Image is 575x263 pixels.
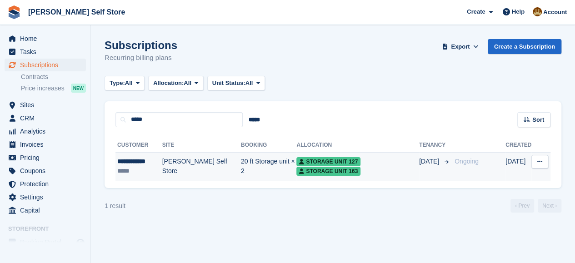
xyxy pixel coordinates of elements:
span: Analytics [20,125,75,138]
span: Subscriptions [20,59,75,71]
a: menu [5,32,86,45]
span: Tasks [20,45,75,58]
button: Unit Status: All [207,76,265,91]
span: All [184,79,191,88]
span: All [125,79,133,88]
span: Storage unit 127 [296,157,360,166]
th: Site [162,138,241,153]
a: Next [538,199,561,213]
span: Allocation: [153,79,184,88]
a: Contracts [21,73,86,81]
span: Protection [20,178,75,190]
span: Unit Status: [212,79,245,88]
th: Allocation [296,138,419,153]
th: Customer [115,138,162,153]
img: stora-icon-8386f47178a22dfd0bd8f6a31ec36ba5ce8667c1dd55bd0f319d3a0aa187defe.svg [7,5,21,19]
span: Booking Portal [20,236,75,248]
span: Price increases [21,84,65,93]
span: CRM [20,112,75,124]
span: Account [543,8,567,17]
a: menu [5,236,86,248]
a: menu [5,178,86,190]
div: 1 result [105,201,125,211]
span: Ongoing [455,158,479,165]
a: menu [5,112,86,124]
button: Type: All [105,76,145,91]
a: menu [5,151,86,164]
span: All [245,79,253,88]
a: Create a Subscription [488,39,561,54]
a: menu [5,59,86,71]
span: Coupons [20,164,75,177]
span: Capital [20,204,75,217]
span: [DATE] [419,157,441,166]
button: Export [440,39,480,54]
button: Allocation: All [148,76,204,91]
div: NEW [71,84,86,93]
span: Invoices [20,138,75,151]
a: menu [5,191,86,203]
span: Sites [20,99,75,111]
span: Pricing [20,151,75,164]
span: Create [467,7,485,16]
a: Preview store [75,237,86,248]
a: Price increases NEW [21,83,86,93]
a: Previous [510,199,534,213]
span: Export [451,42,470,51]
th: Created [505,138,531,153]
span: Type: [110,79,125,88]
span: Home [20,32,75,45]
a: menu [5,99,86,111]
img: Tom Kingston [533,7,542,16]
td: [PERSON_NAME] Self Store [162,152,241,181]
a: menu [5,125,86,138]
a: menu [5,45,86,58]
td: 20 ft Storage unit × 2 [241,152,296,181]
p: Recurring billing plans [105,53,177,63]
span: Storage Unit 163 [296,167,360,176]
td: [DATE] [505,152,531,181]
a: menu [5,138,86,151]
span: Help [512,7,525,16]
th: Booking [241,138,296,153]
a: menu [5,164,86,177]
th: Tenancy [419,138,451,153]
a: menu [5,204,86,217]
span: Sort [532,115,544,124]
span: Storefront [8,224,90,233]
nav: Page [509,199,563,213]
h1: Subscriptions [105,39,177,51]
span: Settings [20,191,75,203]
a: [PERSON_NAME] Self Store [25,5,129,20]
